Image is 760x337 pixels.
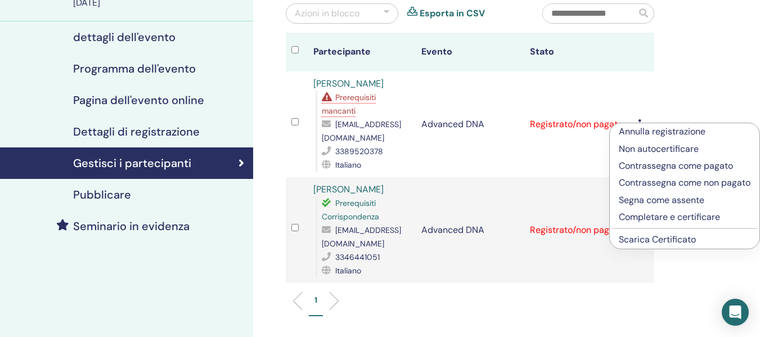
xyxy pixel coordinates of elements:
span: Prerequisiti Corrispondenza [322,198,379,222]
span: Italiano [335,160,361,170]
td: Advanced DNA [416,71,524,177]
p: 1 [314,294,317,306]
p: Annulla registrazione [619,125,750,138]
h4: Pagina dell'evento online [73,93,204,107]
p: Contrassegna come non pagato [619,176,750,190]
p: Non autocertificare [619,142,750,156]
a: Scarica Certificato [619,233,696,245]
span: [EMAIL_ADDRESS][DOMAIN_NAME] [322,225,401,249]
h4: Dettagli di registrazione [73,125,200,138]
a: [PERSON_NAME] [313,183,384,195]
h4: Programma dell'evento [73,62,196,75]
h4: Seminario in evidenza [73,219,190,233]
span: Prerequisiti mancanti [322,92,376,116]
th: Evento [416,33,524,71]
td: Advanced DNA [416,177,524,283]
p: Completare e certificare [619,210,750,224]
p: Contrassegna come pagato [619,159,750,173]
th: Stato [524,33,633,71]
p: Segna come assente [619,194,750,207]
span: 3346441051 [335,252,380,262]
h4: Gestisci i partecipanti [73,156,191,170]
h4: Pubblicare [73,188,131,201]
a: Esporta in CSV [420,7,485,20]
th: Partecipante [308,33,416,71]
a: [PERSON_NAME] [313,78,384,89]
h4: dettagli dell'evento [73,30,176,44]
span: [EMAIL_ADDRESS][DOMAIN_NAME] [322,119,401,143]
div: Open Intercom Messenger [722,299,749,326]
span: Italiano [335,266,361,276]
div: Azioni in blocco [295,7,359,20]
span: 3389520378 [335,146,383,156]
